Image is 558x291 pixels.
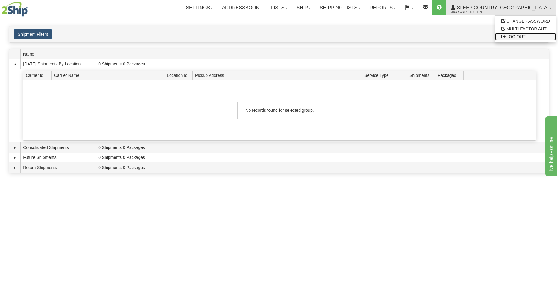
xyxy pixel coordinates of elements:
[12,155,18,161] a: Expand
[167,71,192,80] span: Location Id
[495,25,556,33] a: MULTI-FACTOR AUTH
[20,162,96,173] td: Return Shipments
[495,33,556,41] a: LOG OUT
[446,0,556,15] a: Sleep Country [GEOGRAPHIC_DATA] 2044 / Warehouse 915
[20,153,96,163] td: Future Shipments
[195,71,362,80] span: Pickup Address
[14,29,52,39] button: Shipment Filters
[292,0,315,15] a: Ship
[365,0,400,15] a: Reports
[26,71,51,80] span: Carrier Id
[12,165,18,171] a: Expand
[455,5,549,10] span: Sleep Country [GEOGRAPHIC_DATA]
[364,71,407,80] span: Service Type
[267,0,292,15] a: Lists
[217,0,267,15] a: Addressbook
[20,59,96,69] td: [DATE] Shipments By Location
[438,71,463,80] span: Packages
[23,49,96,59] span: Name
[2,20,556,26] div: Support: 1 - 855 - 55 - 2SHIP
[12,61,18,67] a: Collapse
[96,162,549,173] td: 0 Shipments 0 Packages
[96,59,549,69] td: 0 Shipments 0 Packages
[544,115,557,176] iframe: chat widget
[181,0,217,15] a: Settings
[315,0,365,15] a: Shipping lists
[2,2,28,17] img: logo2044.jpg
[5,4,56,11] div: live help - online
[507,34,526,39] span: LOG OUT
[96,153,549,163] td: 0 Shipments 0 Packages
[96,142,549,153] td: 0 Shipments 0 Packages
[237,102,322,119] div: No records found for selected group.
[507,19,550,23] span: CHANGE PASSWORD
[54,71,164,80] span: Carrier Name
[507,26,550,31] span: MULTI-FACTOR AUTH
[20,142,96,153] td: Consolidated Shipments
[451,9,496,15] span: 2044 / Warehouse 915
[409,71,435,80] span: Shipments
[12,145,18,151] a: Expand
[495,17,556,25] a: CHANGE PASSWORD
